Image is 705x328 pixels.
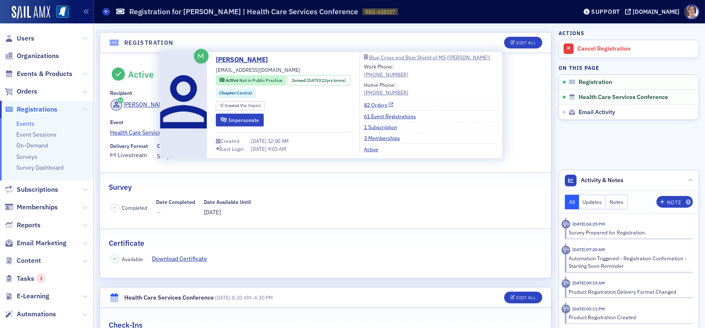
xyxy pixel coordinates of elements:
a: Subscriptions [5,185,58,194]
span: Created Via : [225,103,248,108]
button: All [565,195,579,209]
a: Surveys [16,153,37,160]
a: Memberships [5,203,58,212]
div: 3 [36,274,45,283]
div: Created [220,139,239,143]
h4: Registration [124,38,174,47]
span: [DATE] [308,77,320,83]
div: Active: Active: Not in Public Practice [216,75,286,86]
h2: Certificate [109,238,144,249]
a: E-Learning [5,292,49,301]
div: Activity [561,220,570,229]
a: Content [5,256,41,265]
div: Recipient [110,90,133,96]
span: [DATE] [251,145,268,152]
a: Orders [5,87,37,96]
span: Activity & Notes [581,176,624,185]
span: Chapter : [219,90,237,96]
div: [DOMAIN_NAME] [633,8,679,15]
span: Subscriptions [17,185,58,194]
button: Note [656,196,693,208]
span: Orders [17,87,37,96]
span: Users [17,34,34,43]
span: — [156,208,195,217]
div: Date Completed [156,199,195,205]
span: Active [226,77,239,83]
div: Activity [561,305,570,313]
div: Last Login [221,147,244,151]
a: [PERSON_NAME] [110,99,169,111]
div: Product Registration Delivery Format Changed [569,288,687,295]
span: Email Marketing [17,239,67,248]
span: [DATE] [251,137,268,144]
div: Product Registration Created [569,313,687,321]
div: Blue Cross and Blue Shield of MS ([PERSON_NAME]) [369,55,490,60]
a: View Homepage [50,5,69,20]
span: – [113,205,116,211]
div: [PHONE_NUMBER] [364,70,408,78]
div: Automation Triggered - Registration Confirmation - Starting Soon Reminder [569,254,687,270]
a: [PERSON_NAME] [216,55,274,65]
div: [PHONE_NUMBER] [364,89,408,96]
a: Automations [5,310,56,319]
div: Created Via: Import [216,101,265,110]
a: Cancel Registration [559,40,699,58]
img: SailAMX [12,6,50,19]
div: Created Via [157,143,185,149]
a: Registrations [5,105,57,114]
a: Tasks3 [5,274,45,283]
button: Edit All [504,37,542,48]
time: 8:20 AM [232,294,251,301]
span: Registrations [17,105,57,114]
a: Events & Products [5,69,72,79]
div: Support [591,8,620,15]
span: Content [17,256,41,265]
a: Organizations [5,51,59,61]
a: Active Not in Public Practice [219,77,282,84]
a: Email Marketing [5,239,67,248]
span: 12:00 AM [268,137,289,144]
a: Download Certificate [152,254,214,263]
div: Chapter: [216,89,256,98]
span: [EMAIL_ADDRESS][DOMAIN_NAME] [216,66,300,74]
time: 6/3/2025 09:15 AM [572,280,605,286]
a: Reports [5,221,41,230]
div: Home Phone: [364,81,408,97]
div: Livestream [118,153,147,158]
a: 3 Memberships [364,134,406,142]
div: Event [110,119,124,125]
time: 9/18/2025 07:20 AM [572,247,605,252]
button: Updates [579,195,606,209]
span: [DATE] [204,208,221,216]
a: On-Demand [16,142,48,149]
button: [DOMAIN_NAME] [625,9,682,15]
span: E-Learning [17,292,49,301]
h4: Actions [559,29,585,37]
span: Memberships [17,203,58,212]
button: Notes [606,195,628,209]
div: Cancel Registration [577,45,695,53]
div: Active [128,69,154,80]
span: 9:03 AM [268,145,286,152]
div: Work Phone: [364,63,408,78]
div: Activity [561,246,570,254]
img: SailAMX [56,5,69,18]
div: Survey Prepared for Registration [569,229,687,236]
span: Events & Products [17,69,72,79]
div: Date Available Until [204,199,251,205]
button: Edit All [504,292,542,303]
span: [DATE] [215,294,231,301]
span: Health Care Services Conference [579,94,668,101]
a: Event Sessions [16,131,56,138]
a: Survey Dashboard [16,164,64,171]
a: Events [16,120,34,127]
a: Active [364,145,385,153]
div: Edit All [516,41,536,45]
a: 1 Subscription [364,123,403,131]
a: Blue Cross and Blue Shield of MS ([PERSON_NAME]) [364,55,498,60]
div: [PERSON_NAME] [123,100,168,109]
a: 82 Orders [364,101,394,109]
time: 5/15/2025 03:11 PM [572,306,605,312]
span: Not in Public Practice [239,77,282,83]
